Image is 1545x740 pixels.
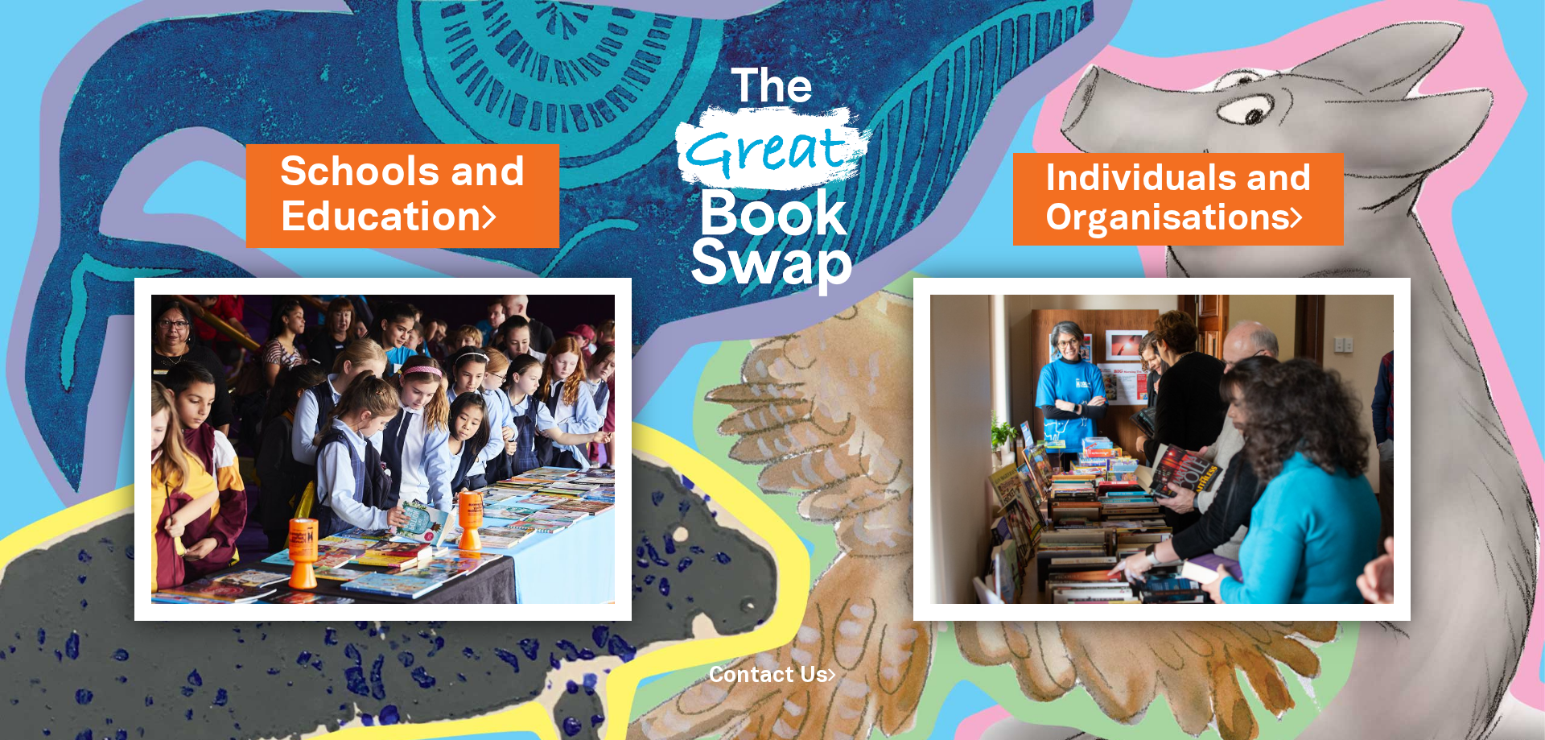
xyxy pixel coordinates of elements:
a: Contact Us [709,666,836,686]
img: Schools and Education [134,278,632,621]
a: Individuals andOrganisations [1045,154,1312,244]
img: Great Bookswap logo [656,19,889,329]
img: Individuals and Organisations [913,278,1411,621]
a: Schools andEducation [280,145,526,246]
